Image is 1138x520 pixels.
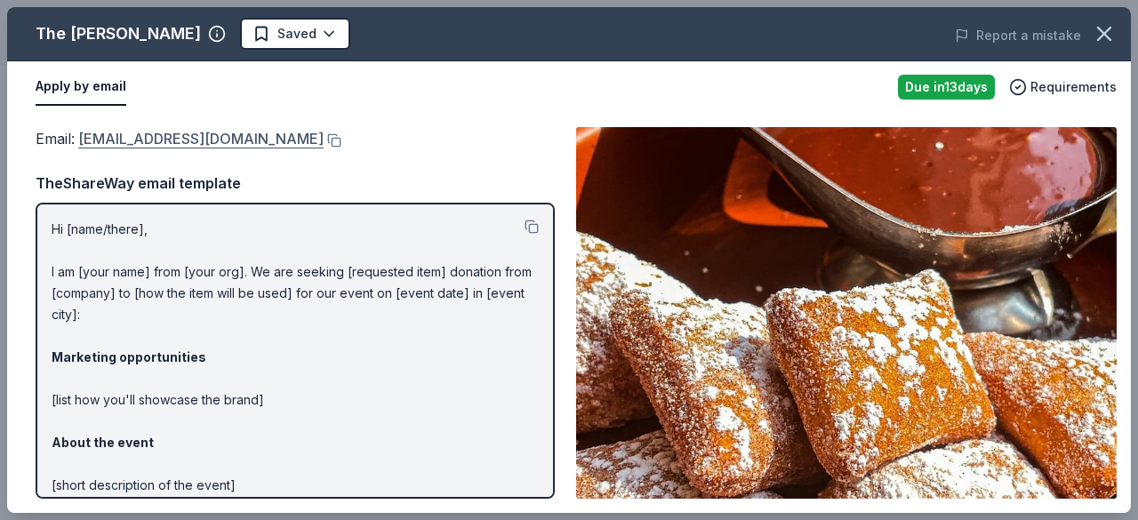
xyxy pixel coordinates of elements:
[576,127,1117,499] img: Image for The Smith
[36,68,126,106] button: Apply by email
[898,75,995,100] div: Due in 13 days
[52,349,206,364] strong: Marketing opportunities
[240,18,350,50] button: Saved
[36,130,324,148] span: Email :
[36,20,201,48] div: The [PERSON_NAME]
[955,25,1081,46] button: Report a mistake
[36,172,555,195] div: TheShareWay email template
[1009,76,1117,98] button: Requirements
[1030,76,1117,98] span: Requirements
[277,23,317,44] span: Saved
[78,127,324,150] a: [EMAIL_ADDRESS][DOMAIN_NAME]
[52,435,154,450] strong: About the event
